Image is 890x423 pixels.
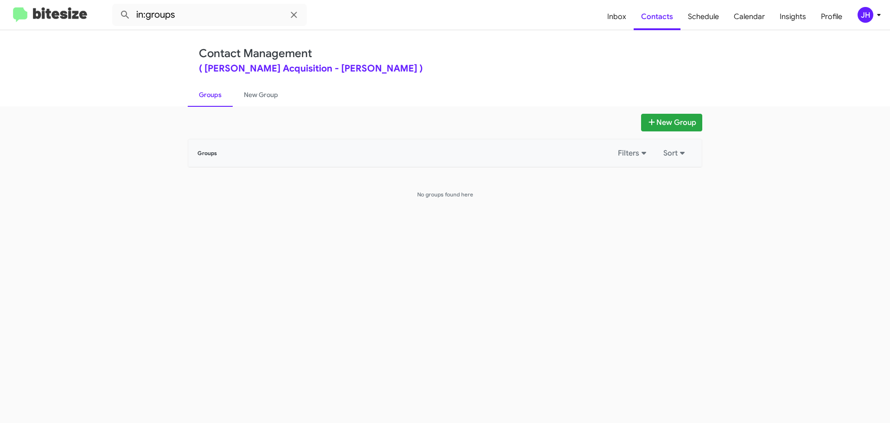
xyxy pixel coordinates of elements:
a: Insights [772,3,814,30]
button: New Group [641,114,702,131]
a: Inbox [600,3,634,30]
a: Schedule [680,3,726,30]
input: Search [112,4,307,26]
a: Contacts [634,3,680,30]
button: Filters [612,145,654,162]
a: Groups [188,83,233,107]
button: Sort [658,145,693,162]
h5: No groups found here [188,190,702,199]
a: Calendar [726,3,772,30]
div: ( [PERSON_NAME] Acquisition - [PERSON_NAME] ) [199,64,691,73]
div: JH [858,7,873,23]
span: Groups [197,150,217,156]
button: JH [850,7,880,23]
a: Contact Management [199,46,312,60]
a: Profile [814,3,850,30]
a: New Group [233,83,289,107]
